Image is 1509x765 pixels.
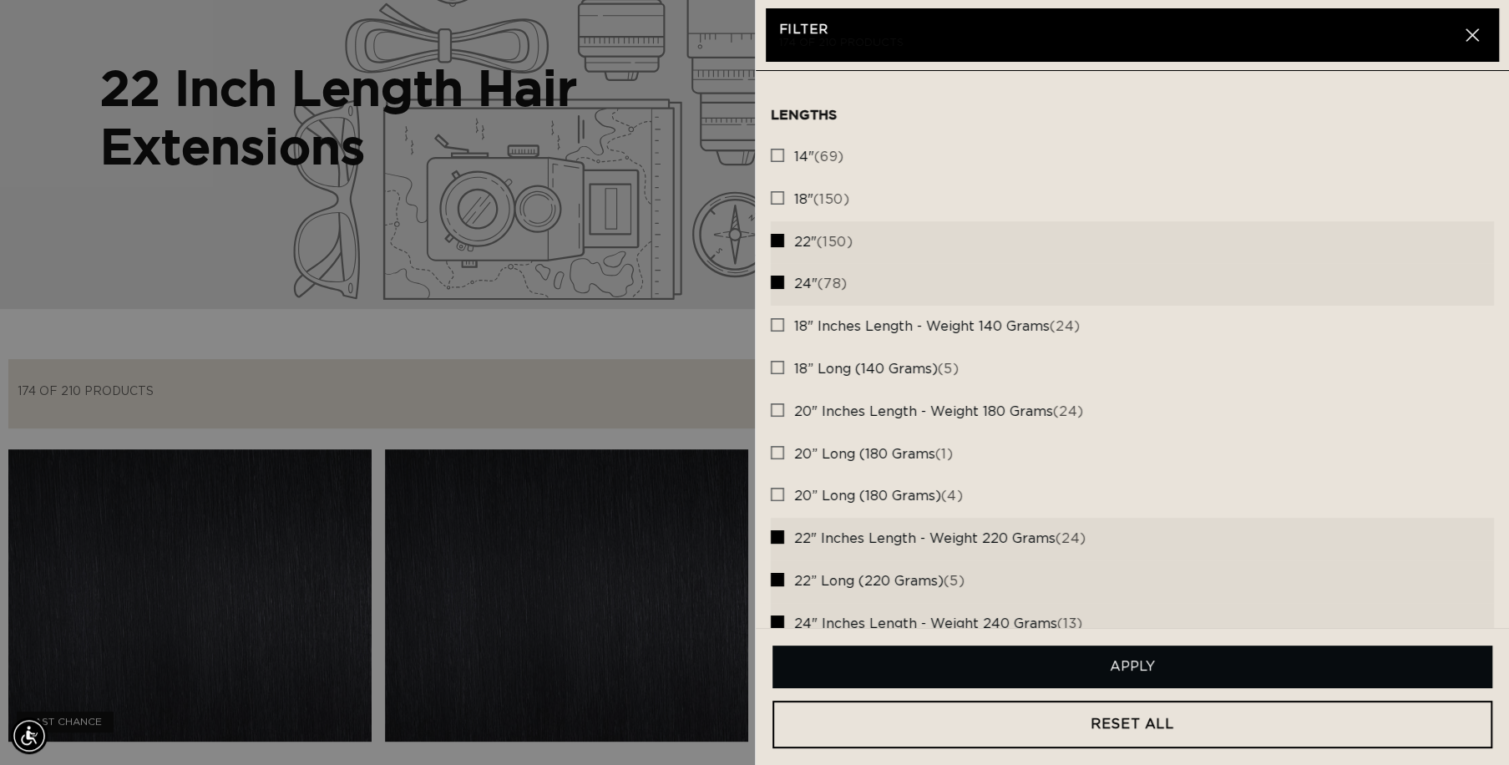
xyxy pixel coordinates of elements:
button: Apply [772,646,1493,688]
span: (150) [794,191,850,209]
span: 24" [794,277,818,291]
div: Accessibility Menu [11,717,48,754]
span: 20” Long (180 grams [794,448,935,461]
span: 20" Inches length - Weight 180 grams [794,405,1053,418]
span: (24) [794,530,1086,548]
span: 24" Inches length - Weight 240 grams [794,617,1057,631]
span: 18” Long (140 grams) [794,362,938,376]
span: (78) [794,276,848,293]
p: 174 of 210 products [779,38,1460,48]
span: 14" [794,150,814,164]
span: (24) [794,403,1084,421]
span: 22” Long (220 grams) [794,575,944,588]
a: RESET ALL [772,701,1493,748]
span: 18" [794,193,813,206]
span: (24) [794,318,1081,336]
span: 22" Inches length - Weight 220 grams [794,532,1056,545]
span: 20” Long (180 grams) [794,489,941,503]
iframe: Chat Widget [1425,685,1509,765]
span: (69) [794,149,844,166]
span: 18" Inches length - Weight 140 grams [794,320,1050,333]
span: (1) [794,446,954,464]
h2: Filter [779,22,1460,38]
span: (4) [794,488,964,505]
span: (150) [794,234,853,251]
span: (5) [794,573,965,590]
span: (5) [794,361,960,378]
span: (13) [794,616,1083,633]
span: 22" [794,236,817,249]
h3: Lengths [771,107,1495,123]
